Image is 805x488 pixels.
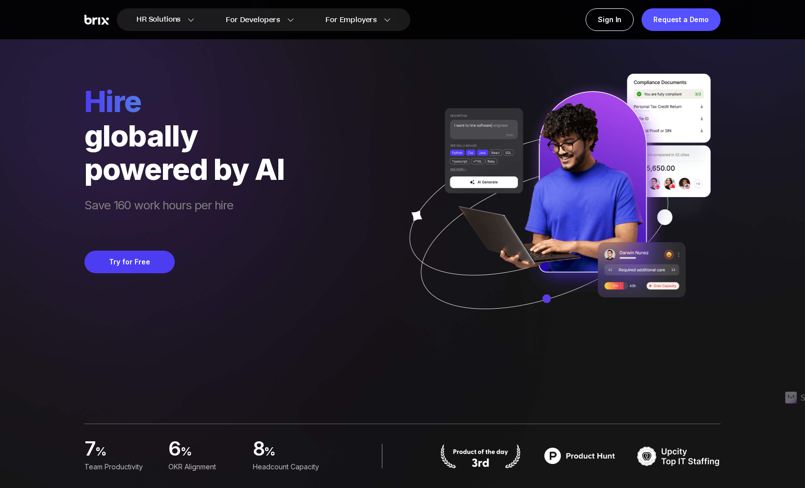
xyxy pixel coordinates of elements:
[84,440,95,459] span: 7
[95,444,157,463] span: %
[392,74,721,338] img: ai generate
[253,440,264,459] span: 8
[586,8,634,31] a: Sign In
[84,152,285,186] div: powered by AI
[84,84,285,119] span: hire
[637,444,721,468] img: TOP IT STAFFING
[168,461,241,472] div: OKR Alignment
[84,15,109,25] img: Brix Logo
[264,444,325,463] span: %
[181,444,241,463] span: %
[84,251,175,273] button: Try for Free
[84,119,285,152] div: globally
[538,444,621,468] img: product hunt badge
[325,15,377,25] span: For Employers
[642,8,721,31] a: Request a Demo
[136,12,181,28] span: HR Solutions
[168,440,180,459] span: 6
[253,461,325,472] div: Headcount Capacity
[84,198,285,231] span: Save 160 work hours per hire
[226,15,280,25] span: For Developers
[439,444,522,468] img: product hunt badge
[84,461,157,472] div: Team Productivity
